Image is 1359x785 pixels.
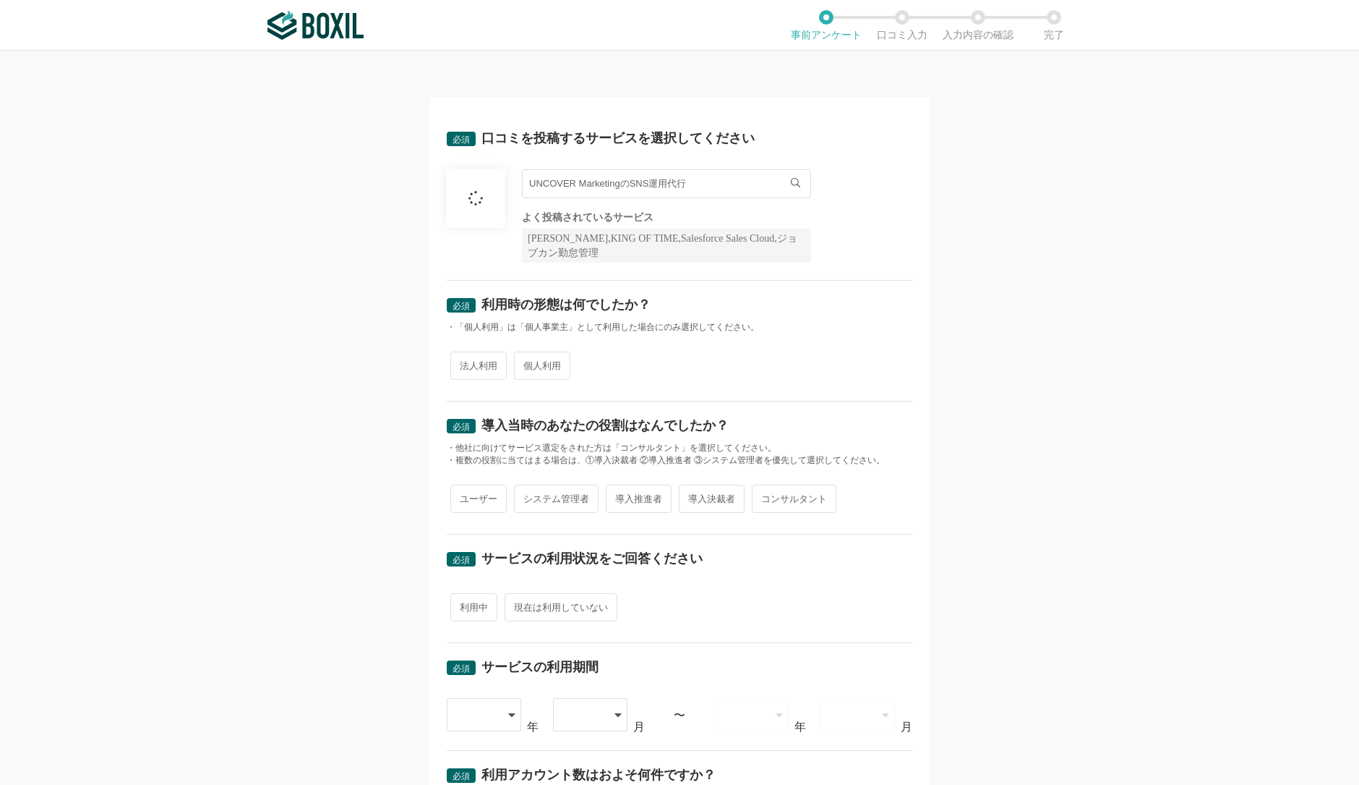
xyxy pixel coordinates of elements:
[788,10,864,41] li: 事前アンケート
[447,442,912,454] div: ・他社に向けてサービス選定をされた方は「コンサルタント」を選択してください。
[481,419,729,432] div: 導入当時のあなたの役割はなんでしたか？
[606,485,672,513] span: 導入推進者
[447,454,912,467] div: ・複数の役割に当てはまる場合は、①導入決裁者 ②導入推進者 ③システム管理者を優先して選択してください。
[450,485,507,513] span: ユーザー
[514,485,599,513] span: システム管理者
[901,721,912,733] div: 月
[522,169,811,198] input: サービス名で検索
[450,352,507,380] span: 法人利用
[447,321,912,334] div: ・「個人利用」は「個人事業主」として利用した場合にのみ選択してください。
[481,132,755,145] div: 口コミを投稿するサービスを選択してください
[481,298,651,311] div: 利用時の形態は何でしたか？
[522,213,811,223] div: よく投稿されているサービス
[674,710,685,721] div: 〜
[481,768,716,781] div: 利用アカウント数はおよそ何件ですか？
[527,721,539,733] div: 年
[514,352,570,380] span: 個人利用
[453,663,470,674] span: 必須
[450,593,497,621] span: 利用中
[794,721,806,733] div: 年
[481,661,599,674] div: サービスの利用期間
[453,301,470,311] span: 必須
[267,11,364,40] img: ボクシルSaaS_ロゴ
[481,552,703,565] div: サービスの利用状況をご回答ください
[752,485,836,513] span: コンサルタント
[522,229,811,263] div: [PERSON_NAME],KING OF TIME,Salesforce Sales Cloud,ジョブカン勤怠管理
[453,555,470,565] span: 必須
[505,593,617,621] span: 現在は利用していない
[864,10,940,41] li: 口コミ入力
[1016,10,1092,41] li: 完了
[453,135,470,145] span: 必須
[633,721,645,733] div: 月
[453,771,470,781] span: 必須
[940,10,1016,41] li: 入力内容の確認
[453,422,470,432] span: 必須
[679,485,745,513] span: 導入決裁者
